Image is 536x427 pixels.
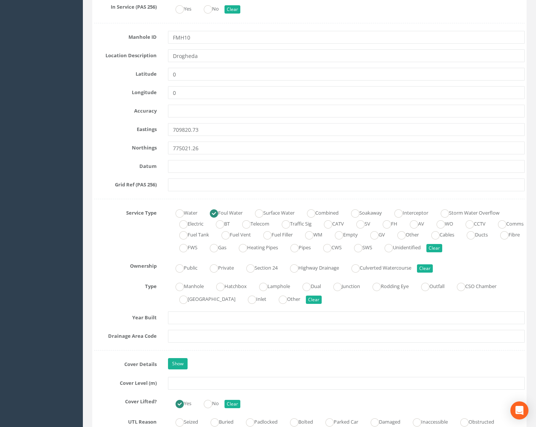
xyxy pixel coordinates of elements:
[89,160,162,170] label: Datum
[168,3,191,14] label: Yes
[375,218,397,229] label: FH
[89,1,162,11] label: In Service (PAS 256)
[172,218,203,229] label: Electric
[224,400,240,408] button: Clear
[493,229,520,239] label: Fibre
[327,229,358,239] label: Empty
[89,49,162,59] label: Location Description
[89,68,162,78] label: Latitude
[89,260,162,270] label: Ownership
[449,280,496,291] label: CSO Chamber
[283,416,313,427] label: Bolted
[89,358,162,368] label: Cover Details
[89,330,162,340] label: Drainage Area Code
[349,218,370,229] label: SV
[247,207,295,218] label: Surface Water
[490,218,524,229] label: Comms
[433,207,499,218] label: Storm Water Overflow
[256,229,293,239] label: Fuel Filler
[458,218,486,229] label: CCTV
[89,377,162,387] label: Cover Level (m)
[172,229,209,239] label: Fuel Tank
[202,262,234,273] label: Private
[426,244,442,252] button: Clear
[405,416,448,427] label: Inaccessible
[363,416,400,427] label: Damaged
[347,241,372,252] label: SWS
[89,142,162,151] label: Northings
[283,262,339,273] label: Highway Drainage
[168,397,191,408] label: Yes
[459,229,488,239] label: Ducts
[298,229,322,239] label: WM
[168,207,197,218] label: Water
[274,218,312,229] label: Traffic Sig
[168,262,197,273] label: Public
[89,86,162,96] label: Longitude
[89,280,162,290] label: Type
[417,264,433,273] button: Clear
[344,207,382,218] label: Soakaway
[238,416,278,427] label: Padlocked
[89,207,162,217] label: Service Type
[316,241,342,252] label: CWS
[89,395,162,405] label: Cover Lifted?
[89,123,162,133] label: Eastings
[214,229,251,239] label: Fuel Vent
[295,280,321,291] label: Dual
[326,280,360,291] label: Junction
[252,280,290,291] label: Lamphole
[202,207,243,218] label: Foul Water
[196,3,219,14] label: No
[453,416,494,427] label: Obstructed
[203,416,234,427] label: Buried
[168,280,204,291] label: Manhole
[377,241,421,252] label: Unidentified
[344,262,411,273] label: Culverted Watercourse
[172,241,197,252] label: FWS
[239,262,278,273] label: Section 24
[208,218,230,229] label: BT
[89,31,162,41] label: Manhole ID
[424,229,454,239] label: Cables
[209,280,247,291] label: Hatchbox
[89,311,162,321] label: Year Built
[235,218,269,229] label: Telecom
[402,218,424,229] label: AV
[429,218,453,229] label: WO
[414,280,444,291] label: Outfall
[168,358,188,369] a: Show
[318,416,358,427] label: Parked Car
[363,229,385,239] label: GV
[231,241,278,252] label: Heating Pipes
[240,293,266,304] label: Inlet
[196,397,219,408] label: No
[202,241,226,252] label: Gas
[89,416,162,425] label: UTL Reason
[316,218,344,229] label: CATV
[390,229,419,239] label: Other
[89,105,162,114] label: Accuracy
[271,293,300,304] label: Other
[299,207,339,218] label: Combined
[172,293,235,304] label: [GEOGRAPHIC_DATA]
[510,401,528,419] div: Open Intercom Messenger
[168,416,198,427] label: Seized
[306,296,322,304] button: Clear
[365,280,409,291] label: Rodding Eye
[283,241,311,252] label: Pipes
[89,178,162,188] label: Grid Ref (PAS 256)
[387,207,428,218] label: Interceptor
[224,5,240,14] button: Clear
